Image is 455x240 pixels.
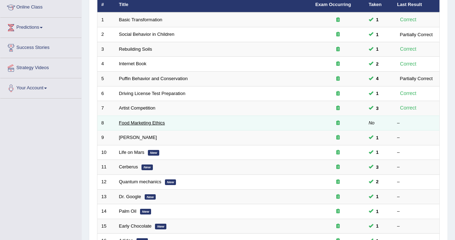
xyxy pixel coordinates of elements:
div: Exam occurring question [315,90,361,97]
div: Partially Correct [397,75,435,82]
em: New [140,209,151,214]
a: Internet Book [119,61,146,66]
div: Exam occurring question [315,134,361,141]
div: – [397,223,435,230]
a: Exam Occurring [315,2,351,7]
a: Driving License Test Preparation [119,91,186,96]
div: Exam occurring question [315,61,361,67]
div: Correct [397,45,419,53]
div: – [397,194,435,200]
div: – [397,208,435,215]
td: 10 [97,145,115,160]
em: No [369,120,375,125]
div: Correct [397,104,419,112]
a: Predictions [0,18,81,35]
span: You can still take this question [373,193,381,200]
em: New [145,194,156,200]
span: You can still take this question [373,208,381,215]
div: Exam occurring question [315,120,361,127]
div: Correct [397,89,419,97]
a: Artist Competition [119,105,156,111]
a: Social Behavior in Children [119,32,175,37]
span: You can still take this question [373,149,381,156]
div: Exam occurring question [315,208,361,215]
td: 11 [97,160,115,175]
a: Strategy Videos [0,58,81,76]
span: You can still take this question [373,222,381,230]
a: [PERSON_NAME] [119,135,157,140]
div: – [397,149,435,156]
span: You can still take this question [373,75,381,82]
div: Exam occurring question [315,17,361,23]
a: Success Stories [0,38,81,56]
div: Exam occurring question [315,105,361,112]
a: Life on Mars [119,150,145,155]
div: Partially Correct [397,31,435,38]
a: Food Marketing Ethics [119,120,165,125]
span: You can still take this question [373,31,381,38]
em: New [141,164,153,170]
span: You can still take this question [373,134,381,141]
a: Cerberus [119,164,138,169]
div: Exam occurring question [315,46,361,53]
div: Exam occurring question [315,149,361,156]
td: 9 [97,130,115,145]
td: 5 [97,72,115,86]
div: – [397,134,435,141]
em: New [155,224,166,229]
a: Early Chocolate [119,223,152,229]
td: 3 [97,42,115,57]
td: 7 [97,101,115,116]
a: Rebuilding Soils [119,46,152,52]
a: Puffin Behavior and Conservation [119,76,188,81]
div: Exam occurring question [315,194,361,200]
td: 4 [97,57,115,72]
div: Exam occurring question [315,179,361,185]
span: You can still take this question [373,105,381,112]
span: You can still take this question [373,178,381,185]
td: 12 [97,174,115,189]
td: 14 [97,204,115,219]
div: Correct [397,60,419,68]
a: Basic Transformation [119,17,162,22]
a: Dr. Google [119,194,141,199]
div: – [397,120,435,127]
td: 6 [97,86,115,101]
div: Exam occurring question [315,223,361,230]
a: Your Account [0,78,81,96]
span: You can still take this question [373,163,381,171]
div: Exam occurring question [315,31,361,38]
div: – [397,179,435,185]
div: Correct [397,16,419,24]
span: You can still take this question [373,90,381,97]
div: – [397,164,435,171]
div: Exam occurring question [315,76,361,82]
td: 1 [97,12,115,27]
td: 15 [97,219,115,234]
span: You can still take this question [373,60,381,68]
em: New [148,150,159,156]
td: 8 [97,116,115,130]
a: Palm Oil [119,208,136,214]
td: 2 [97,27,115,42]
div: Exam occurring question [315,164,361,171]
em: New [165,179,176,185]
a: Quantum mechanics [119,179,161,184]
td: 13 [97,189,115,204]
span: You can still take this question [373,45,381,53]
span: You can still take this question [373,16,381,23]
